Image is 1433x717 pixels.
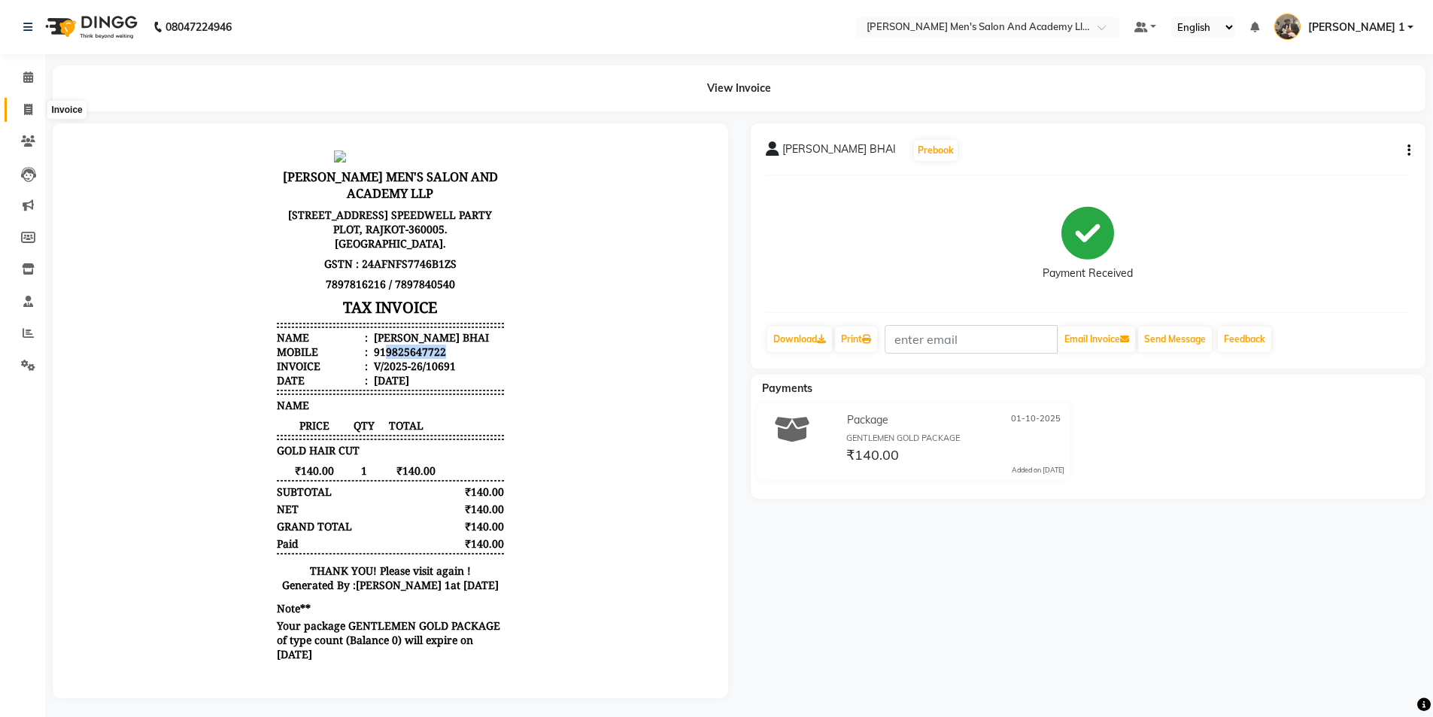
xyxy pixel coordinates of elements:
[303,235,342,249] div: [DATE]
[378,363,437,378] div: ₹140.00
[847,412,888,428] span: Package
[209,156,436,182] h3: TAX INVOICE
[309,280,369,294] span: TOTAL
[38,6,141,48] img: logo
[297,206,300,220] span: :
[297,192,300,206] span: :
[835,327,877,352] a: Print
[914,140,958,161] button: Prebook
[297,235,300,249] span: :
[846,432,1064,445] div: GENTLEMEN GOLD PACKAGE
[209,280,284,294] span: PRICE
[209,425,436,439] p: THANK YOU! Please visit again !
[47,101,86,119] div: Invoice
[309,325,369,339] span: ₹140.00
[782,141,896,163] span: [PERSON_NAME] BHAI
[209,439,436,454] div: Generated By : at [DATE]
[266,12,278,24] img: null
[284,325,309,339] span: 1
[378,381,437,395] div: ₹140.00
[288,439,383,454] span: [PERSON_NAME] 1
[209,346,264,360] div: SUBTOTAL
[1218,327,1271,352] a: Feedback
[53,65,1425,111] div: View Invoice
[1011,412,1061,428] span: 01-10-2025
[209,27,436,66] h3: [PERSON_NAME] MEN'S SALON AND ACADEMY LLP
[378,346,437,360] div: ₹140.00
[284,280,309,294] span: QTY
[209,192,300,206] div: Name
[762,381,812,395] span: Payments
[209,381,284,395] div: GRAND TOTAL
[303,220,388,235] div: V/2025-26/10691
[1138,327,1212,352] button: Send Message
[378,398,437,412] div: ₹140.00
[209,480,436,523] p: Your package GENTLEMEN GOLD PACKAGE of type count (Balance 0) will expire on [DATE]
[209,206,300,220] div: Mobile
[1274,14,1301,40] img: NISHIT SURANI 1
[209,220,300,235] div: Invoice
[209,363,231,378] div: NET
[209,135,436,156] p: 7897816216 / 7897840540
[297,220,300,235] span: :
[209,66,436,115] p: [STREET_ADDRESS] SPEEDWELL PARTY PLOT, RAJKOT-360005. [GEOGRAPHIC_DATA].
[209,260,241,274] span: NAME
[1012,465,1064,475] div: Added on [DATE]
[209,325,284,339] span: ₹140.00
[303,206,378,220] div: 919825647722
[1058,327,1135,352] button: Email Invoice
[165,6,232,48] b: 08047224946
[209,398,231,412] div: Paid
[1308,20,1404,35] span: [PERSON_NAME] 1
[303,192,421,206] div: [PERSON_NAME] BHAI
[209,235,300,249] div: Date
[846,446,899,467] span: ₹140.00
[1043,266,1133,281] div: Payment Received
[885,325,1058,354] input: enter email
[209,305,292,319] span: GOLD HAIR CUT
[209,115,436,135] p: GSTN : 24AFNFS7746B1ZS
[767,327,832,352] a: Download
